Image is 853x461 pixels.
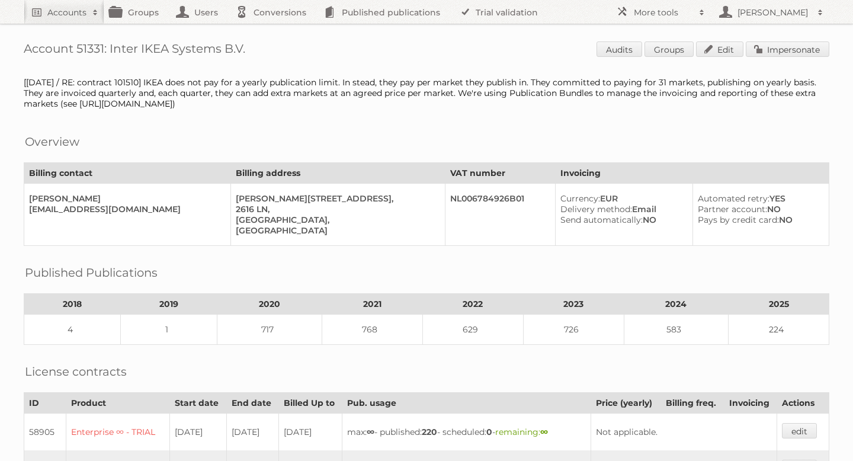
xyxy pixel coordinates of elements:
[24,77,829,109] div: [[DATE] / RE: contract 101510] IKEA does not pay for a yearly publication limit. In stead, they p...
[698,204,819,215] div: NO
[236,225,435,236] div: [GEOGRAPHIC_DATA]
[66,393,170,414] th: Product
[226,393,278,414] th: End date
[644,41,694,57] a: Groups
[698,215,819,225] div: NO
[698,193,769,204] span: Automated retry:
[278,393,342,414] th: Billed Up to
[555,163,829,184] th: Invoicing
[422,294,523,315] th: 2022
[591,393,660,414] th: Price (yearly)
[698,215,779,225] span: Pays by credit card:
[634,7,693,18] h2: More tools
[24,393,66,414] th: ID
[782,423,817,438] a: edit
[560,204,632,215] span: Delivery method:
[560,193,683,204] div: EUR
[170,414,226,451] td: [DATE]
[24,294,121,315] th: 2018
[729,315,829,345] td: 224
[486,427,492,437] strong: 0
[66,414,170,451] td: Enterprise ∞ - TRIAL
[24,414,66,451] td: 58905
[170,393,226,414] th: Start date
[278,414,342,451] td: [DATE]
[322,315,422,345] td: 768
[367,427,374,437] strong: ∞
[560,204,683,215] div: Email
[217,294,322,315] th: 2020
[560,215,643,225] span: Send automatically:
[560,215,683,225] div: NO
[523,294,624,315] th: 2023
[231,163,445,184] th: Billing address
[25,133,79,151] h2: Overview
[236,193,435,204] div: [PERSON_NAME][STREET_ADDRESS],
[25,363,127,380] h2: License contracts
[495,427,548,437] span: remaining:
[217,315,322,345] td: 717
[121,315,217,345] td: 1
[597,41,642,57] a: Audits
[445,184,555,246] td: NL006784926B01
[47,7,86,18] h2: Accounts
[236,204,435,215] div: 2616 LN,
[724,393,777,414] th: Invoicing
[523,315,624,345] td: 726
[698,193,819,204] div: YES
[591,414,777,451] td: Not applicable.
[24,41,829,59] h1: Account 51331: Inter IKEA Systems B.V.
[624,315,729,345] td: 583
[698,204,767,215] span: Partner account:
[660,393,724,414] th: Billing freq.
[560,193,600,204] span: Currency:
[735,7,812,18] h2: [PERSON_NAME]
[696,41,743,57] a: Edit
[322,294,422,315] th: 2021
[24,163,231,184] th: Billing contact
[422,315,523,345] td: 629
[445,163,555,184] th: VAT number
[540,427,548,437] strong: ∞
[422,427,437,437] strong: 220
[121,294,217,315] th: 2019
[777,393,829,414] th: Actions
[29,204,221,215] div: [EMAIL_ADDRESS][DOMAIN_NAME]
[24,315,121,345] td: 4
[746,41,829,57] a: Impersonate
[25,264,158,281] h2: Published Publications
[29,193,221,204] div: [PERSON_NAME]
[342,393,591,414] th: Pub. usage
[624,294,729,315] th: 2024
[342,414,591,451] td: max: - published: - scheduled: -
[236,215,435,225] div: [GEOGRAPHIC_DATA],
[729,294,829,315] th: 2025
[226,414,278,451] td: [DATE]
